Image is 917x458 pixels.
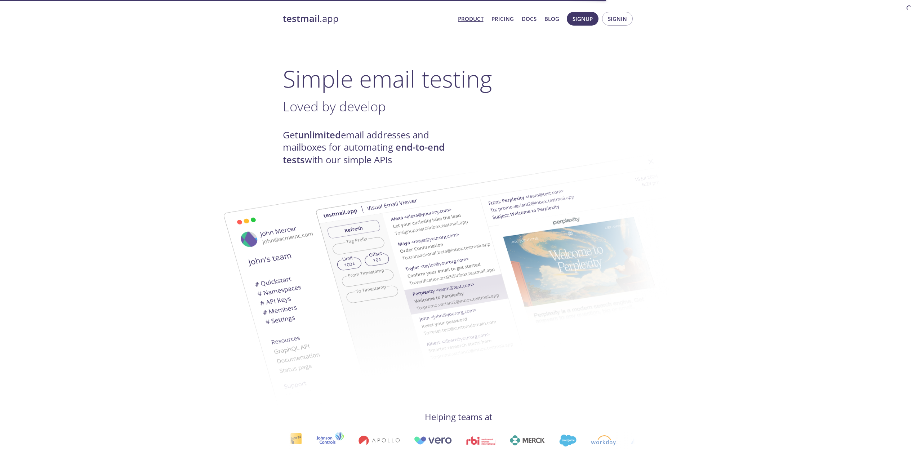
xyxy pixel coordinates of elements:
img: testmail-email-viewer [196,167,586,411]
img: rbi [466,436,495,445]
strong: end-to-end tests [283,141,445,166]
button: Signin [602,12,633,26]
button: Signup [567,12,598,26]
strong: testmail [283,12,320,25]
img: workday [591,435,616,445]
a: Pricing [491,14,514,23]
img: vero [414,436,452,445]
a: Blog [544,14,559,23]
span: Signup [573,14,593,23]
h1: Simple email testing [283,65,635,93]
span: Loved by develop [283,97,386,115]
a: Docs [522,14,537,23]
img: apollo [359,435,400,445]
h4: Helping teams at [283,411,635,423]
span: Signin [608,14,627,23]
img: testmail-email-viewer [315,143,704,387]
strong: unlimited [298,129,341,141]
img: johnsoncontrols [316,432,344,449]
img: merck [510,435,545,445]
h4: Get email addresses and mailboxes for automating with our simple APIs [283,129,459,166]
a: testmail.app [283,13,452,25]
img: salesforce [559,435,577,446]
a: Product [458,14,484,23]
